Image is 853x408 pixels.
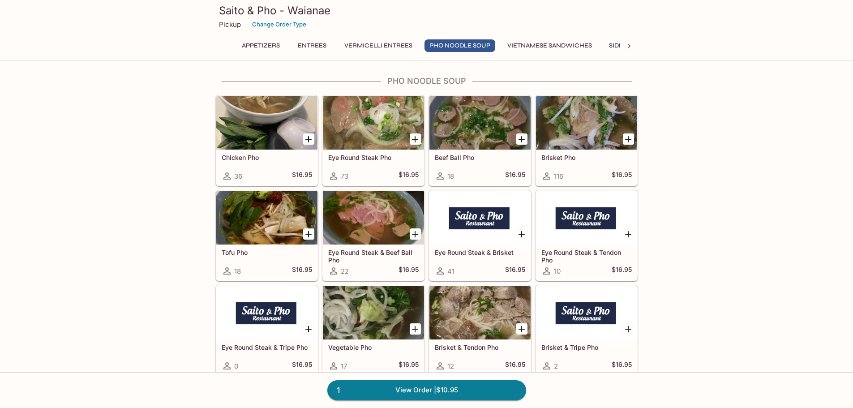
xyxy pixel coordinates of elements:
[292,266,312,276] h5: $16.95
[536,96,637,150] div: Brisket Pho
[429,190,531,281] a: Eye Round Steak & Brisket41$16.95
[237,39,285,52] button: Appetizers
[554,267,561,275] span: 10
[323,96,424,150] div: Eye Round Steak Pho
[429,191,531,245] div: Eye Round Steak & Brisket
[219,20,241,29] p: Pickup
[248,17,310,31] button: Change Order Type
[222,249,312,256] h5: Tofu Pho
[541,249,632,263] h5: Eye Round Steak & Tendon Pho
[447,362,454,370] span: 12
[623,228,634,240] button: Add Eye Round Steak & Tendon Pho
[331,384,345,397] span: 1
[541,344,632,351] h5: Brisket & Tripe Pho
[328,154,419,161] h5: Eye Round Steak Pho
[399,266,419,276] h5: $16.95
[541,154,632,161] h5: Brisket Pho
[429,285,531,376] a: Brisket & Tendon Pho12$16.95
[505,266,525,276] h5: $16.95
[516,133,527,145] button: Add Beef Ball Pho
[429,96,531,150] div: Beef Ball Pho
[424,39,495,52] button: Pho Noodle Soup
[536,95,638,186] a: Brisket Pho116$16.95
[234,267,241,275] span: 18
[399,171,419,181] h5: $16.95
[435,249,525,256] h5: Eye Round Steak & Brisket
[536,285,638,376] a: Brisket & Tripe Pho2$16.95
[410,323,421,335] button: Add Vegetable Pho
[323,191,424,245] div: Eye Round Steak & Beef Ball Pho
[216,190,318,281] a: Tofu Pho18$16.95
[222,154,312,161] h5: Chicken Pho
[554,362,558,370] span: 2
[429,95,531,186] a: Beef Ball Pho18$16.95
[327,380,526,400] a: 1View Order |$10.95
[216,95,318,186] a: Chicken Pho36$16.95
[554,172,563,180] span: 116
[216,285,318,376] a: Eye Round Steak & Tripe Pho0$16.95
[234,362,238,370] span: 0
[516,323,527,335] button: Add Brisket & Tendon Pho
[505,171,525,181] h5: $16.95
[303,323,314,335] button: Add Eye Round Steak & Tripe Pho
[341,267,349,275] span: 22
[623,133,634,145] button: Add Brisket Pho
[292,39,332,52] button: Entrees
[216,286,317,339] div: Eye Round Steak & Tripe Pho
[303,133,314,145] button: Add Chicken Pho
[322,190,424,281] a: Eye Round Steak & Beef Ball Pho22$16.95
[216,96,317,150] div: Chicken Pho
[328,249,419,263] h5: Eye Round Steak & Beef Ball Pho
[292,171,312,181] h5: $16.95
[341,172,348,180] span: 73
[328,344,419,351] h5: Vegetable Pho
[536,286,637,339] div: Brisket & Tripe Pho
[612,361,632,371] h5: $16.95
[303,228,314,240] button: Add Tofu Pho
[341,362,347,370] span: 17
[234,172,242,180] span: 36
[536,190,638,281] a: Eye Round Steak & Tendon Pho10$16.95
[536,191,637,245] div: Eye Round Steak & Tendon Pho
[215,76,638,86] h4: Pho Noodle Soup
[435,154,525,161] h5: Beef Ball Pho
[219,4,634,17] h3: Saito & Pho - Waianae
[410,133,421,145] button: Add Eye Round Steak Pho
[435,344,525,351] h5: Brisket & Tendon Pho
[447,267,454,275] span: 41
[322,285,424,376] a: Vegetable Pho17$16.95
[505,361,525,371] h5: $16.95
[429,286,531,339] div: Brisket & Tendon Pho
[447,172,454,180] span: 18
[323,286,424,339] div: Vegetable Pho
[502,39,597,52] button: Vietnamese Sandwiches
[516,228,527,240] button: Add Eye Round Steak & Brisket
[623,323,634,335] button: Add Brisket & Tripe Pho
[410,228,421,240] button: Add Eye Round Steak & Beef Ball Pho
[216,191,317,245] div: Tofu Pho
[604,39,652,52] button: Side Order
[292,361,312,371] h5: $16.95
[612,171,632,181] h5: $16.95
[322,95,424,186] a: Eye Round Steak Pho73$16.95
[399,361,419,371] h5: $16.95
[339,39,417,52] button: Vermicelli Entrees
[222,344,312,351] h5: Eye Round Steak & Tripe Pho
[612,266,632,276] h5: $16.95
